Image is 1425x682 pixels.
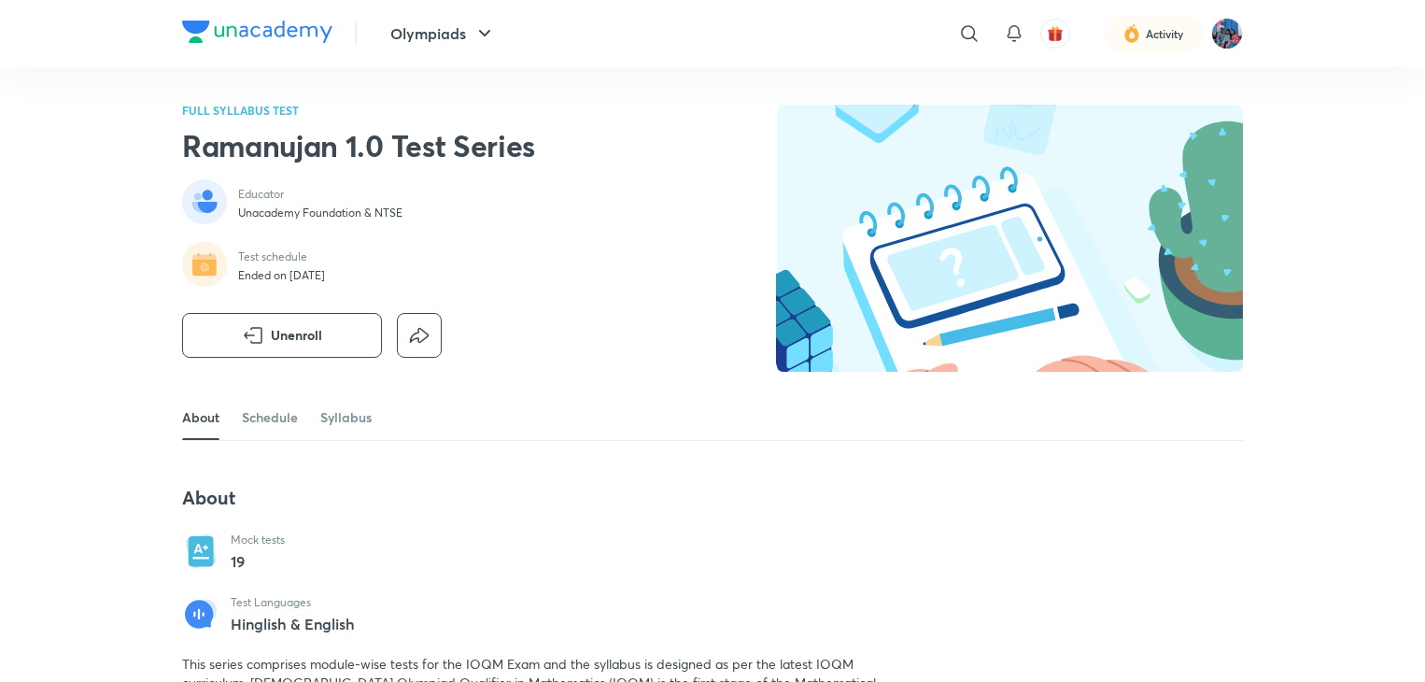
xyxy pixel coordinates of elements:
[231,550,285,573] p: 19
[242,395,298,440] a: Schedule
[182,105,535,116] p: FULL SYLLABUS TEST
[320,395,372,440] a: Syllabus
[1047,25,1064,42] img: avatar
[1123,22,1140,45] img: activity
[182,395,219,440] a: About
[231,533,285,547] p: Mock tests
[231,595,355,610] p: Test Languages
[182,21,332,43] img: Company Logo
[238,187,402,202] p: Educator
[231,616,355,632] p: Hinglish & English
[182,486,884,510] h4: About
[238,249,325,264] p: Test schedule
[182,313,382,358] button: Unenroll
[271,326,322,345] span: Unenroll
[238,206,402,220] p: Unacademy Foundation & NTSE
[182,21,332,48] a: Company Logo
[182,127,535,164] h2: Ramanujan 1.0 Test Series
[1211,18,1243,50] img: Sudhakara Rao
[1040,19,1070,49] button: avatar
[238,268,325,283] p: Ended on [DATE]
[379,15,507,52] button: Olympiads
